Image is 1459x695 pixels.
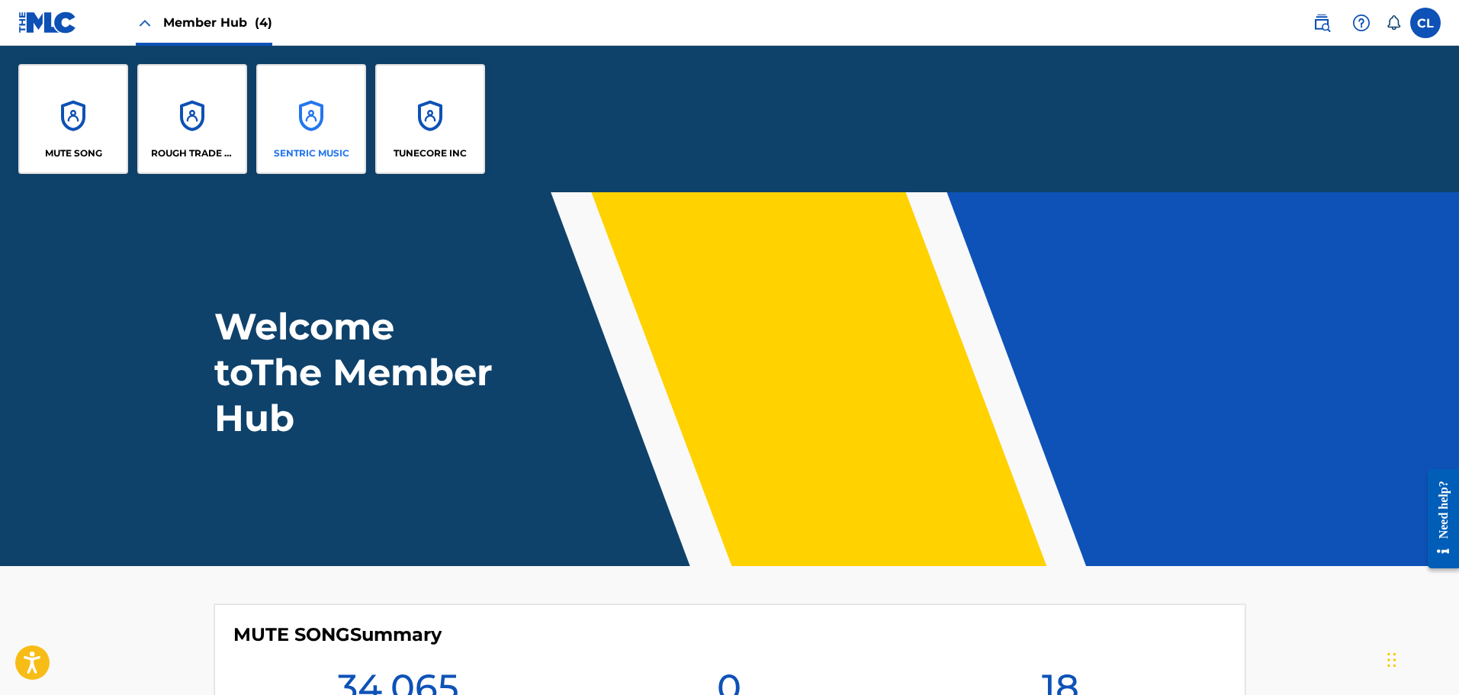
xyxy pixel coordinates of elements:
a: AccountsTUNECORE INC [375,64,485,174]
p: SENTRIC MUSIC [274,146,349,160]
div: Drag [1387,637,1396,683]
img: help [1352,14,1371,32]
img: Close [136,14,154,32]
iframe: Resource Center [1416,457,1459,580]
iframe: Chat Widget [1383,622,1459,695]
span: Member Hub [163,14,272,31]
a: AccountsSENTRIC MUSIC [256,64,366,174]
img: MLC Logo [18,11,77,34]
img: search [1313,14,1331,32]
span: (4) [255,15,272,30]
h4: MUTE SONG [233,623,442,646]
div: Notifications [1386,15,1401,31]
a: AccountsROUGH TRADE PUBLISHING [137,64,247,174]
a: AccountsMUTE SONG [18,64,128,174]
p: ROUGH TRADE PUBLISHING [151,146,234,160]
h1: Welcome to The Member Hub [214,304,500,441]
div: Help [1346,8,1377,38]
div: User Menu [1410,8,1441,38]
p: TUNECORE INC [394,146,467,160]
a: Public Search [1306,8,1337,38]
p: MUTE SONG [45,146,102,160]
